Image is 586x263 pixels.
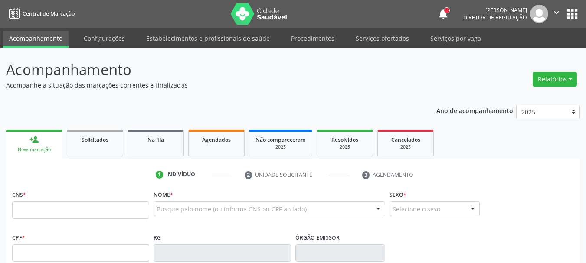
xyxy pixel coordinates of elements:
label: RG [154,231,161,244]
span: Cancelados [391,136,420,143]
label: Sexo [390,188,406,201]
div: 2025 [255,144,306,150]
a: Procedimentos [285,31,340,46]
span: Na fila [147,136,164,143]
span: Busque pelo nome (ou informe CNS ou CPF ao lado) [157,205,307,214]
div: 2025 [384,144,427,150]
button:  [548,5,565,23]
div: [PERSON_NAME] [463,6,527,14]
span: Resolvidos [331,136,358,143]
span: Selecione o sexo [393,205,440,214]
label: Órgão emissor [295,231,340,244]
label: Nome [154,188,173,201]
div: person_add [29,135,39,144]
label: CNS [12,188,26,201]
div: Indivíduo [166,171,195,179]
span: Não compareceram [255,136,306,143]
i:  [552,8,561,17]
span: Agendados [202,136,231,143]
p: Acompanhamento [6,59,408,81]
a: Serviços ofertados [350,31,415,46]
a: Central de Marcação [6,6,75,21]
p: Acompanhe a situação das marcações correntes e finalizadas [6,81,408,90]
button: notifications [437,8,449,20]
div: 2025 [323,144,367,150]
button: Relatórios [533,72,577,87]
button: apps [565,6,580,22]
a: Acompanhamento [3,31,69,48]
a: Estabelecimentos e profissionais de saúde [140,31,276,46]
p: Ano de acompanhamento [436,105,513,116]
span: Central de Marcação [23,10,75,17]
a: Serviços por vaga [424,31,487,46]
span: Diretor de regulação [463,14,527,21]
img: img [530,5,548,23]
div: Nova marcação [12,146,56,153]
div: 1 [156,171,164,179]
a: Configurações [78,31,131,46]
span: Solicitados [82,136,108,143]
